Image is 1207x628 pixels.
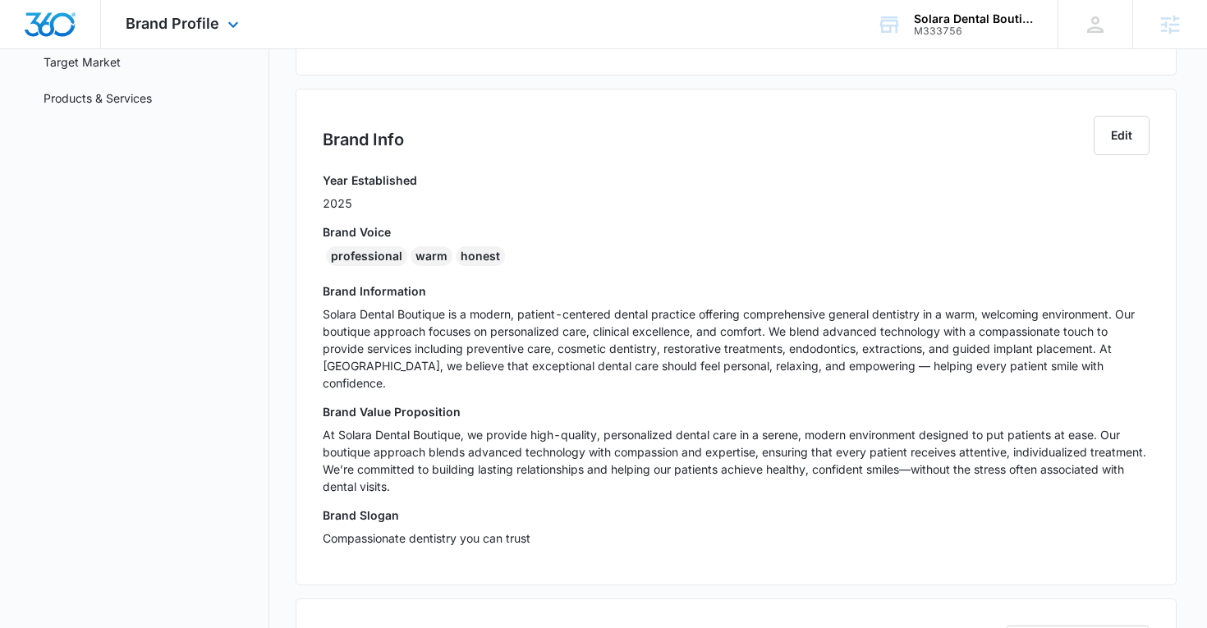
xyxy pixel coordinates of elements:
[323,172,417,189] h3: Year Established
[44,89,152,107] a: Products & Services
[1094,116,1150,155] button: Edit
[914,12,1034,25] div: account name
[323,507,1150,524] h3: Brand Slogan
[44,53,121,71] a: Target Market
[914,25,1034,37] div: account id
[456,246,505,266] div: honest
[323,195,417,212] p: 2025
[326,246,407,266] div: professional
[323,529,1150,547] p: Compassionate dentistry you can trust
[323,282,1150,300] h3: Brand Information
[323,403,1150,420] h3: Brand Value Proposition
[323,305,1150,392] p: Solara Dental Boutique is a modern, patient-centered dental practice offering comprehensive gener...
[411,246,452,266] div: warm
[323,223,1150,241] h3: Brand Voice
[323,426,1150,495] p: At Solara Dental Boutique, we provide high-quality, personalized dental care in a serene, modern ...
[323,127,404,152] h2: Brand Info
[126,15,219,32] span: Brand Profile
